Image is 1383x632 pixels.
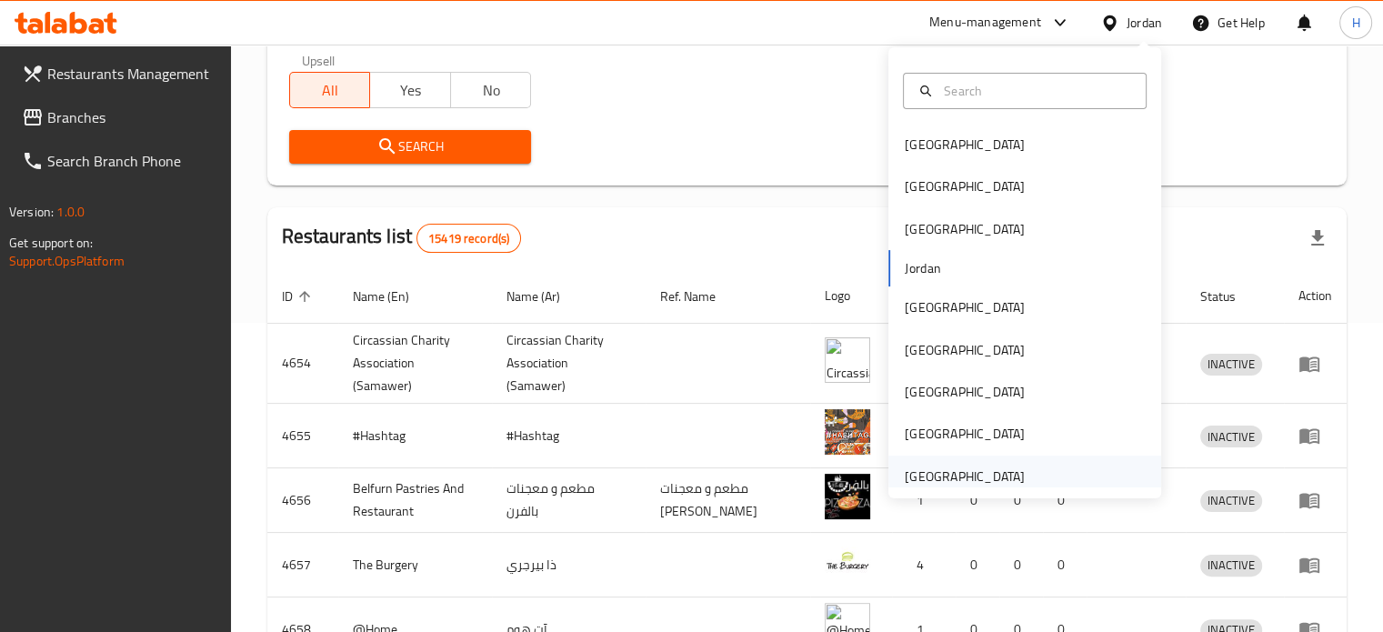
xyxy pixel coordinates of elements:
td: ​Circassian ​Charity ​Association​ (Samawer) [338,324,492,404]
td: 4654 [267,324,338,404]
a: Restaurants Management [7,52,231,95]
th: Action [1284,268,1347,324]
div: [GEOGRAPHIC_DATA] [905,135,1025,155]
td: 0 [999,468,1043,533]
img: ​Circassian ​Charity ​Association​ (Samawer) [825,337,870,383]
td: 4655 [267,404,338,468]
div: Menu [1298,489,1332,511]
button: All [289,72,371,108]
div: [GEOGRAPHIC_DATA] [905,382,1025,402]
span: Restaurants Management [47,63,216,85]
div: Total records count [416,224,521,253]
a: Search Branch Phone [7,139,231,183]
a: Support.OpsPlatform [9,249,125,273]
span: Yes [377,77,444,104]
span: Search [304,135,517,158]
span: Name (En) [353,286,433,307]
span: H [1351,13,1359,33]
a: Branches [7,95,231,139]
div: Menu [1298,425,1332,446]
div: Menu-management [929,12,1041,34]
span: 15419 record(s) [417,230,520,247]
div: [GEOGRAPHIC_DATA] [905,297,1025,317]
button: Search [289,130,532,164]
td: 4657 [267,533,338,597]
div: [GEOGRAPHIC_DATA] [905,424,1025,444]
td: 4 [892,533,956,597]
div: [GEOGRAPHIC_DATA] [905,176,1025,196]
span: Version: [9,200,54,224]
span: All [297,77,364,104]
span: Name (Ar) [506,286,584,307]
td: مطعم و معجنات بالفرن [492,468,646,533]
td: 0 [1043,468,1087,533]
div: INACTIVE [1200,555,1262,577]
div: [GEOGRAPHIC_DATA] [905,466,1025,487]
td: #Hashtag [338,404,492,468]
span: ID [282,286,316,307]
div: INACTIVE [1200,490,1262,512]
td: The Burgery [338,533,492,597]
div: [GEOGRAPHIC_DATA] [905,340,1025,360]
img: The Burgery [825,538,870,584]
span: Status [1200,286,1259,307]
span: Ref. Name [660,286,739,307]
span: Get support on: [9,231,93,255]
input: Search [937,81,1135,101]
td: 4656 [267,468,338,533]
span: INACTIVE [1200,354,1262,375]
span: INACTIVE [1200,490,1262,511]
td: مطعم و معجنات [PERSON_NAME] [646,468,810,533]
div: INACTIVE [1200,354,1262,376]
img: Belfurn Pastries And Restaurant [825,474,870,519]
img: #Hashtag [825,409,870,455]
td: 0 [956,533,999,597]
span: No [458,77,525,104]
td: 0 [1043,533,1087,597]
td: #Hashtag [492,404,646,468]
td: 0 [999,533,1043,597]
td: Belfurn Pastries And Restaurant [338,468,492,533]
span: Search Branch Phone [47,150,216,172]
span: INACTIVE [1200,555,1262,576]
button: Yes [369,72,451,108]
span: 1.0.0 [56,200,85,224]
div: Jordan [1127,13,1162,33]
label: Upsell [302,54,336,66]
div: Menu [1298,353,1332,375]
div: Menu [1298,554,1332,576]
h2: Restaurants list [282,223,522,253]
div: [GEOGRAPHIC_DATA] [905,219,1025,239]
div: Export file [1296,216,1339,260]
th: Logo [810,268,892,324]
span: INACTIVE [1200,426,1262,447]
td: 1 [892,468,956,533]
div: INACTIVE [1200,426,1262,447]
span: Branches [47,106,216,128]
td: 0 [956,468,999,533]
td: ​Circassian ​Charity ​Association​ (Samawer) [492,324,646,404]
button: No [450,72,532,108]
td: ذا بيرجري [492,533,646,597]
